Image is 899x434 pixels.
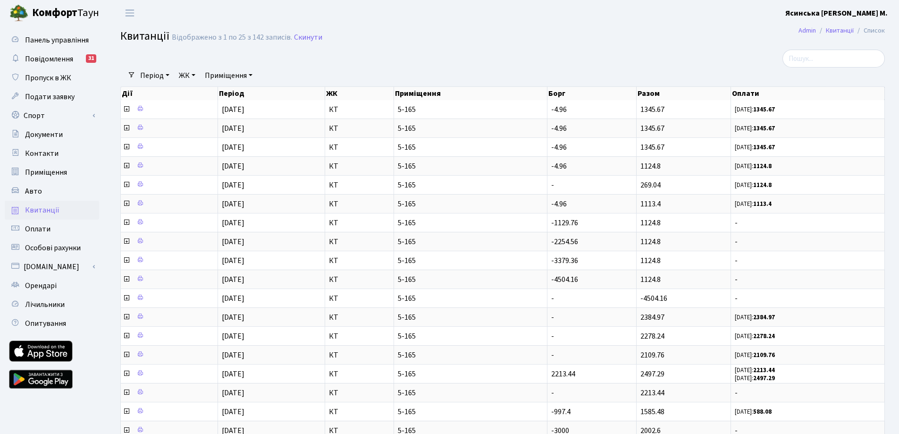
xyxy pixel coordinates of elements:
b: 1124.8 [753,181,772,189]
th: Борг [547,87,637,100]
span: Подати заявку [25,92,75,102]
span: -997.4 [551,407,571,417]
span: 1124.8 [640,161,661,171]
li: Список [854,26,885,36]
span: КТ [329,332,390,340]
a: Лічильники [5,295,99,314]
th: ЖК [325,87,394,100]
span: [DATE] [222,180,244,190]
span: [DATE] [222,350,244,360]
span: 1345.67 [640,104,664,115]
span: -3379.36 [551,255,578,266]
span: Квитанції [25,205,59,215]
span: [DATE] [222,331,244,341]
a: Орендарі [5,276,99,295]
b: 1113.4 [753,200,772,208]
a: Admin [798,26,816,35]
span: [DATE] [222,237,244,247]
a: Особові рахунки [5,238,99,257]
b: 588.08 [753,408,772,416]
a: Квитанції [826,26,854,35]
a: Спорт [5,106,99,125]
th: Період [218,87,325,100]
a: Приміщення [5,163,99,182]
div: 31 [86,54,96,63]
span: Панель управління [25,35,89,45]
span: Лічильники [25,299,65,310]
a: Пропуск в ЖК [5,68,99,87]
a: Приміщення [201,68,256,84]
span: - [735,389,881,397]
span: КТ [329,314,390,321]
span: -4.96 [551,123,567,134]
small: [DATE]: [735,181,772,189]
span: КТ [329,370,390,378]
span: [DATE] [222,293,244,304]
span: КТ [329,106,390,113]
small: [DATE]: [735,143,775,152]
span: Таун [32,5,99,21]
span: 5-165 [398,200,543,208]
span: - [551,388,554,398]
span: 1113.4 [640,199,661,209]
th: Приміщення [394,87,547,100]
a: ЖК [175,68,199,84]
a: Повідомлення31 [5,50,99,68]
span: Орендарі [25,281,57,291]
span: 2213.44 [551,369,575,379]
span: КТ [329,276,390,283]
span: Приміщення [25,167,67,178]
a: [DOMAIN_NAME] [5,257,99,276]
span: 5-165 [398,125,543,132]
span: 5-165 [398,370,543,378]
a: Подати заявку [5,87,99,106]
span: [DATE] [222,161,244,171]
span: [DATE] [222,104,244,115]
span: -4504.16 [640,293,667,304]
span: [DATE] [222,388,244,398]
span: [DATE] [222,123,244,134]
span: 2109.76 [640,350,664,360]
th: Оплати [731,87,885,100]
small: [DATE]: [735,366,775,374]
span: [DATE] [222,142,244,153]
span: 5-165 [398,181,543,189]
small: [DATE]: [735,105,775,114]
th: Дії [121,87,218,100]
span: 2278.24 [640,331,664,341]
span: - [735,295,881,302]
span: [DATE] [222,255,244,266]
a: Оплати [5,220,99,238]
div: Відображено з 1 по 25 з 142 записів. [172,33,292,42]
span: - [735,238,881,246]
b: 1345.67 [753,105,775,114]
span: [DATE] [222,312,244,323]
span: 5-165 [398,408,543,416]
small: [DATE]: [735,408,772,416]
b: 2213.44 [753,366,775,374]
span: 1124.8 [640,218,661,228]
span: [DATE] [222,199,244,209]
a: Авто [5,182,99,201]
span: Особові рахунки [25,243,81,253]
span: -4.96 [551,104,567,115]
a: Ясинська [PERSON_NAME] М. [785,8,888,19]
span: 1345.67 [640,123,664,134]
span: Документи [25,129,63,140]
span: - [551,312,554,323]
small: [DATE]: [735,124,775,133]
span: [DATE] [222,218,244,228]
span: КТ [329,144,390,151]
span: 1124.8 [640,255,661,266]
span: 5-165 [398,314,543,321]
a: Контакти [5,144,99,163]
a: Скинути [294,33,322,42]
span: -4.96 [551,161,567,171]
span: 5-165 [398,238,543,246]
span: 2213.44 [640,388,664,398]
span: 5-165 [398,332,543,340]
span: 5-165 [398,219,543,227]
span: 1585.48 [640,407,664,417]
b: 2384.97 [753,313,775,322]
span: - [735,276,881,283]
